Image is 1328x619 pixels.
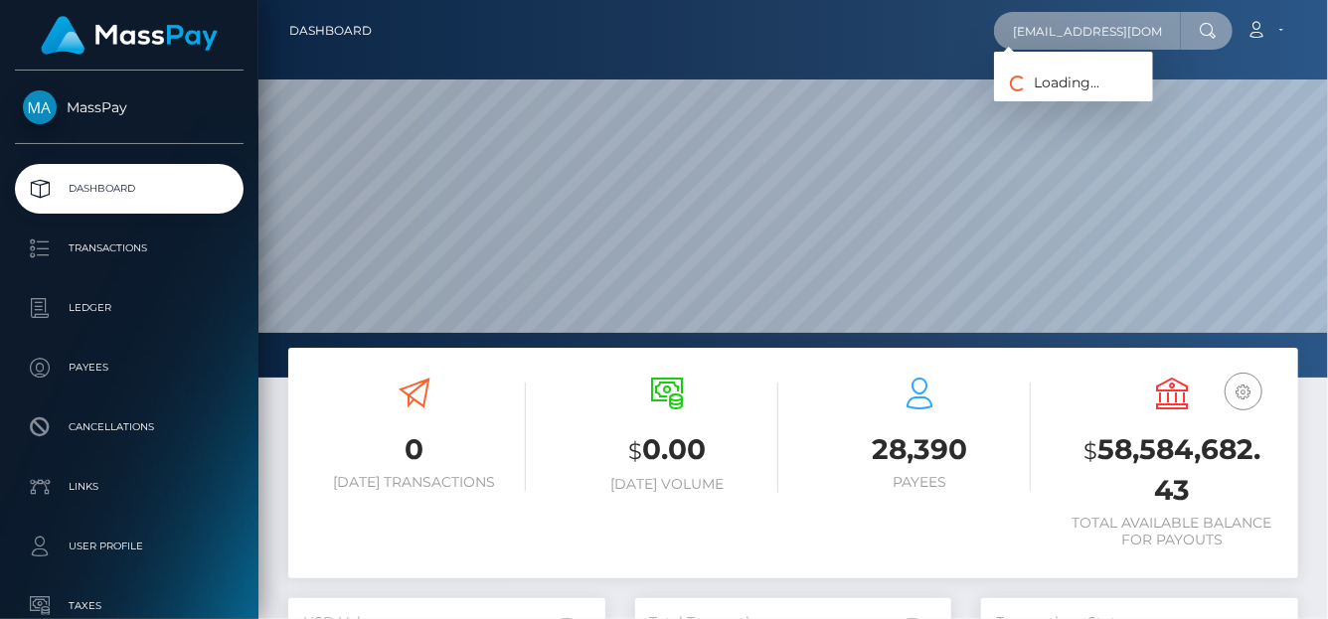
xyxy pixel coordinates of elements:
h3: 0.00 [556,430,778,471]
h3: 28,390 [808,430,1031,469]
p: User Profile [23,532,236,561]
img: MassPay [23,90,57,124]
h6: Total Available Balance for Payouts [1061,515,1283,548]
h6: [DATE] Transactions [303,474,526,491]
a: User Profile [15,522,244,571]
h3: 0 [303,430,526,469]
p: Links [23,472,236,502]
a: Ledger [15,283,244,333]
img: MassPay Logo [41,16,218,55]
span: MassPay [15,98,244,116]
a: Transactions [15,224,244,273]
span: Loading... [994,74,1099,91]
p: Dashboard [23,174,236,204]
a: Dashboard [15,164,244,214]
p: Payees [23,353,236,383]
h6: Payees [808,474,1031,491]
a: Links [15,462,244,512]
h6: [DATE] Volume [556,476,778,493]
a: Cancellations [15,402,244,452]
input: Search... [994,12,1181,50]
small: $ [1083,437,1097,465]
a: Dashboard [289,10,372,52]
p: Ledger [23,293,236,323]
a: Payees [15,343,244,392]
h3: 58,584,682.43 [1061,430,1283,510]
p: Transactions [23,233,236,263]
p: Cancellations [23,412,236,442]
small: $ [628,437,642,465]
